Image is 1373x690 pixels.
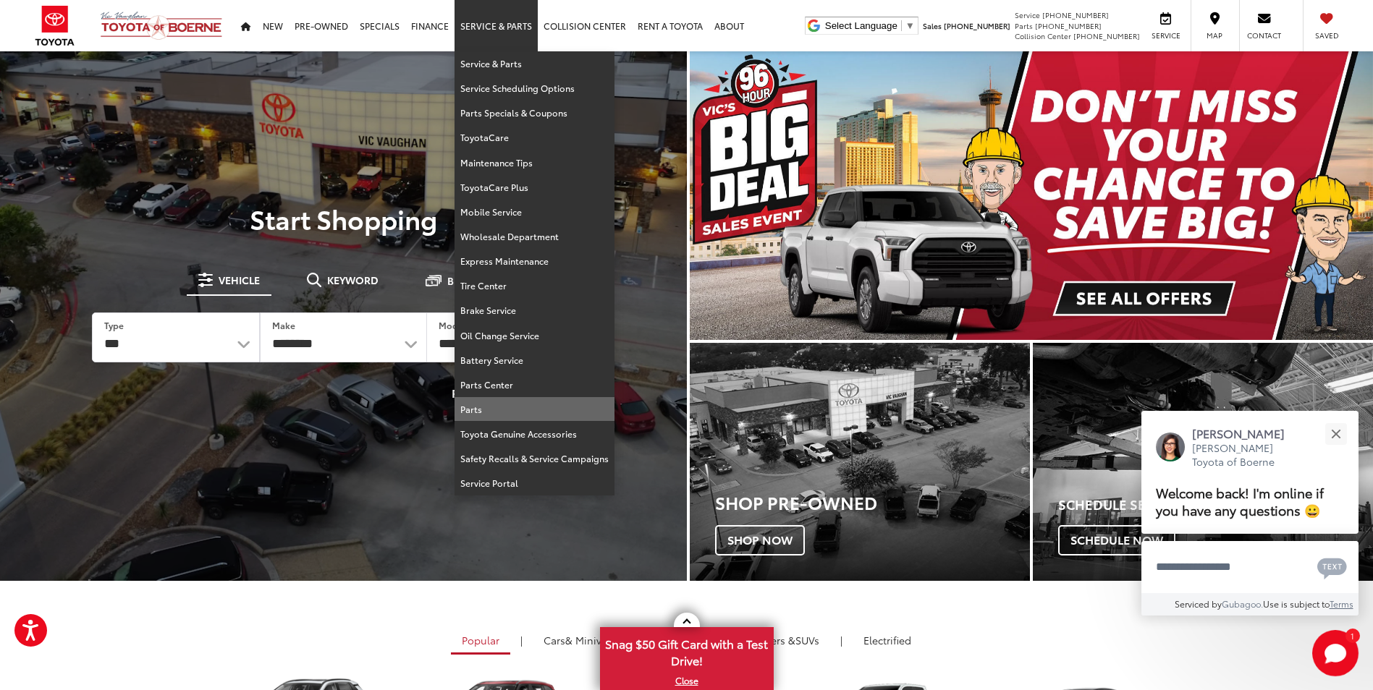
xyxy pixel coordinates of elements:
[1058,525,1175,555] span: Schedule Now
[1035,20,1102,31] span: [PHONE_NUMBER]
[455,298,614,323] a: Brake Service
[455,323,614,348] a: Oil Change Service
[565,633,614,647] span: & Minivan
[455,200,614,224] a: Mobile Service
[1149,30,1182,41] span: Service
[1033,343,1373,581] div: Toyota
[837,633,846,647] li: |
[455,422,614,446] a: Toyota Genuine Accessories: Opens in a new tab
[455,101,614,125] a: Parts Specials & Coupons
[825,20,915,31] a: Select Language​
[1330,597,1353,610] a: Terms
[1192,425,1299,441] p: [PERSON_NAME]
[1015,30,1071,41] span: Collision Center
[455,471,614,495] a: Service Portal
[1175,597,1222,610] span: Serviced by
[447,276,489,286] span: Budget
[1192,441,1299,469] p: [PERSON_NAME] Toyota of Boerne
[1199,30,1230,41] span: Map
[455,150,614,175] a: Maintenance Tips
[1351,632,1354,639] span: 1
[327,275,379,285] span: Keyword
[721,628,830,652] a: SUVs
[690,343,1030,581] a: Shop Pre-Owned Shop Now
[455,397,614,422] a: Parts
[451,628,510,655] a: Popular
[104,319,124,331] label: Type
[944,20,1010,31] span: [PHONE_NUMBER]
[455,51,614,76] a: Service & Parts: Opens in a new tab
[1313,550,1351,583] button: Chat with SMS
[1156,482,1324,519] span: Welcome back! I'm online if you have any questions 😀
[690,343,1030,581] div: Toyota
[455,273,614,298] a: Tire Center: Opens in a new tab
[1312,630,1359,676] svg: Start Chat
[517,633,526,647] li: |
[533,628,625,652] a: Cars
[455,76,614,101] a: Service Scheduling Options
[1320,418,1351,449] button: Close
[1015,20,1033,31] span: Parts
[1073,30,1140,41] span: [PHONE_NUMBER]
[219,275,260,285] span: Vehicle
[439,319,466,331] label: Model
[455,372,614,397] a: Parts Center: Opens in a new tab
[455,125,614,150] a: ToyotaCare
[455,446,614,471] a: Safety Recalls & Service Campaigns: Opens in a new tab
[1058,498,1373,512] h4: Schedule Service
[455,249,614,273] a: Express Maintenance
[1247,30,1281,41] span: Contact
[1042,9,1109,20] span: [PHONE_NUMBER]
[1141,411,1359,616] div: Close[PERSON_NAME][PERSON_NAME] Toyota of BoerneWelcome back! I'm online if you have any question...
[853,628,922,652] a: Electrified
[715,493,1030,511] h3: Shop Pre-Owned
[61,204,626,233] p: Start Shopping
[455,348,614,372] a: Battery Service
[1141,541,1359,593] textarea: Type your message
[1312,630,1359,676] button: Toggle Chat Window
[715,525,805,555] span: Shop Now
[1311,30,1343,41] span: Saved
[1222,597,1263,610] a: Gubagoo.
[1033,343,1373,581] a: Schedule Service Schedule Now
[1317,556,1347,579] svg: Text
[1263,597,1330,610] span: Use is subject to
[439,377,497,408] button: Reset
[455,224,614,249] a: Wholesale Department
[272,319,295,331] label: Make
[901,20,902,31] span: ​
[905,20,915,31] span: ▼
[825,20,897,31] span: Select Language
[1015,9,1040,20] span: Service
[601,629,772,673] span: Snag $50 Gift Card with a Test Drive!
[923,20,942,31] span: Sales
[455,175,614,200] a: ToyotaCare Plus
[100,11,223,41] img: Vic Vaughan Toyota of Boerne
